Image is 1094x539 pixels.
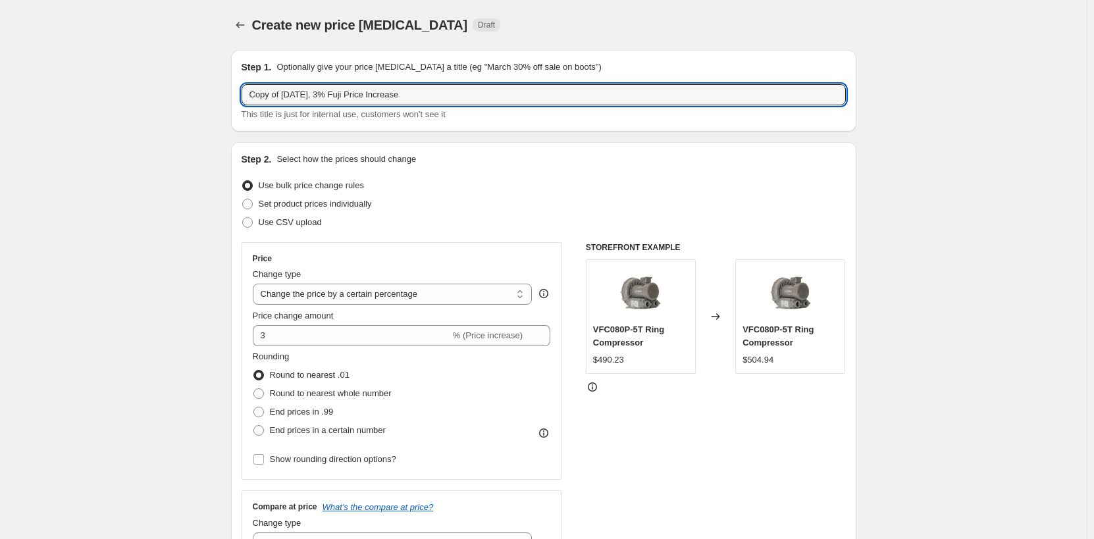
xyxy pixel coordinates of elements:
[270,425,386,435] span: End prices in a certain number
[270,454,396,464] span: Show rounding direction options?
[276,61,601,74] p: Optionally give your price [MEDICAL_DATA] a title (eg "March 30% off sale on boots")
[252,18,468,32] span: Create new price [MEDICAL_DATA]
[537,287,550,300] div: help
[242,61,272,74] h2: Step 1.
[253,501,317,512] h3: Compare at price
[593,353,624,367] div: $490.23
[253,269,301,279] span: Change type
[259,180,364,190] span: Use bulk price change rules
[259,217,322,227] span: Use CSV upload
[586,242,846,253] h6: STOREFRONT EXAMPLE
[453,330,523,340] span: % (Price increase)
[742,324,814,347] span: VFC080P-5T Ring Compressor
[270,407,334,417] span: End prices in .99
[270,370,350,380] span: Round to nearest .01
[253,311,334,321] span: Price change amount
[242,84,846,105] input: 30% off holiday sale
[253,253,272,264] h3: Price
[253,518,301,528] span: Change type
[764,267,817,319] img: VFC-VFZ-VFB_80x.jpg
[253,351,290,361] span: Rounding
[614,267,667,319] img: VFC-VFZ-VFB_80x.jpg
[259,199,372,209] span: Set product prices individually
[242,109,446,119] span: This title is just for internal use, customers won't see it
[270,388,392,398] span: Round to nearest whole number
[742,353,773,367] div: $504.94
[231,16,249,34] button: Price change jobs
[593,324,664,347] span: VFC080P-5T Ring Compressor
[323,502,434,512] button: What's the compare at price?
[242,153,272,166] h2: Step 2.
[276,153,416,166] p: Select how the prices should change
[253,325,450,346] input: -15
[478,20,495,30] span: Draft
